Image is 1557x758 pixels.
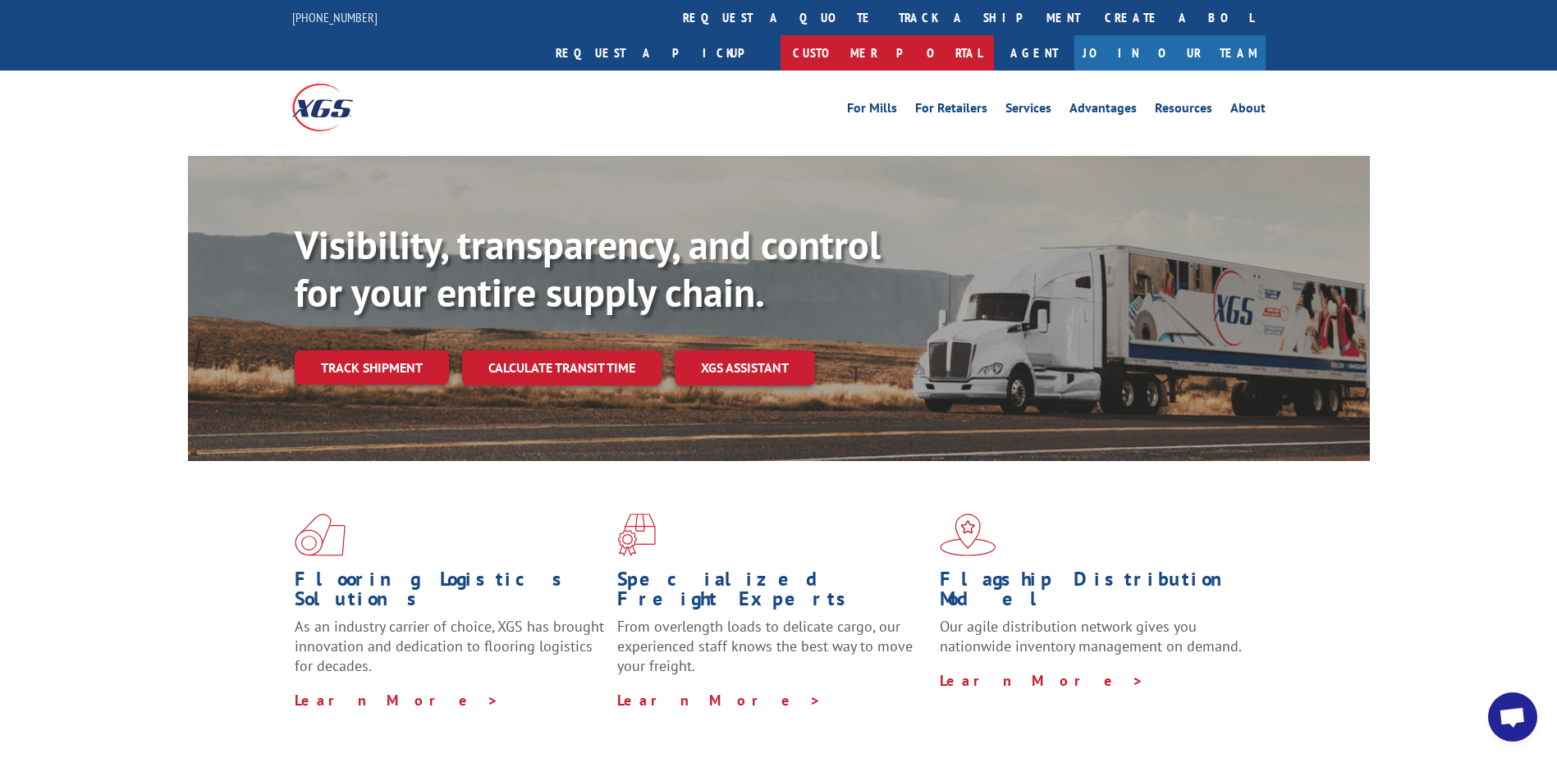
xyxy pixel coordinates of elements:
h1: Specialized Freight Experts [617,569,927,617]
img: xgs-icon-total-supply-chain-intelligence-red [295,514,346,556]
span: Our agile distribution network gives you nationwide inventory management on demand. [940,617,1242,655]
a: Advantages [1069,102,1137,120]
span: As an industry carrier of choice, XGS has brought innovation and dedication to flooring logistics... [295,617,604,675]
a: For Retailers [915,102,987,120]
a: Learn More > [617,691,822,710]
a: Services [1005,102,1051,120]
a: Request a pickup [543,35,781,71]
a: Track shipment [295,350,449,385]
a: Learn More > [295,691,499,710]
a: [PHONE_NUMBER] [292,9,378,25]
h1: Flagship Distribution Model [940,569,1250,617]
b: Visibility, transparency, and control for your entire supply chain. [295,219,881,317]
img: xgs-icon-focused-on-flooring-red [617,514,656,556]
a: Customer Portal [781,35,994,71]
a: Calculate transit time [462,350,662,386]
a: Resources [1155,102,1212,120]
a: XGS ASSISTANT [675,350,815,386]
a: Learn More > [940,671,1144,690]
a: Agent [994,35,1074,71]
a: About [1230,102,1266,120]
p: From overlength loads to delicate cargo, our experienced staff knows the best way to move your fr... [617,617,927,690]
a: For Mills [847,102,897,120]
div: Open chat [1488,692,1537,742]
h1: Flooring Logistics Solutions [295,569,605,617]
img: xgs-icon-flagship-distribution-model-red [940,514,996,556]
a: Join Our Team [1074,35,1266,71]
